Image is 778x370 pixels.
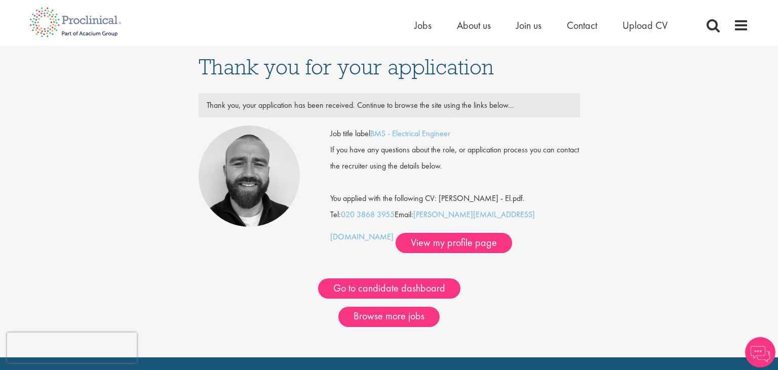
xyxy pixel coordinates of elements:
[199,53,494,80] span: Thank you for your application
[199,126,300,227] img: Jordan Kiely
[323,126,587,142] div: Job title label
[330,126,579,253] div: Tel: Email:
[323,174,587,207] div: You applied with the following CV: [PERSON_NAME] - El.pdf.
[338,307,440,327] a: Browse more jobs
[457,19,491,32] a: About us
[323,142,587,174] div: If you have any questions about the role, or application process you can contact the recruiter us...
[516,19,541,32] a: Join us
[396,233,512,253] a: View my profile page
[567,19,597,32] a: Contact
[330,209,535,242] a: [PERSON_NAME][EMAIL_ADDRESS][DOMAIN_NAME]
[199,97,579,113] div: Thank you, your application has been received. Continue to browse the site using the links below...
[745,337,775,367] img: Chatbot
[623,19,668,32] a: Upload CV
[318,278,460,299] a: Go to candidate dashboard
[370,128,450,139] a: BMS - Electrical Engineer
[7,333,137,363] iframe: reCAPTCHA
[414,19,432,32] a: Jobs
[341,209,395,220] a: 020 3868 3955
